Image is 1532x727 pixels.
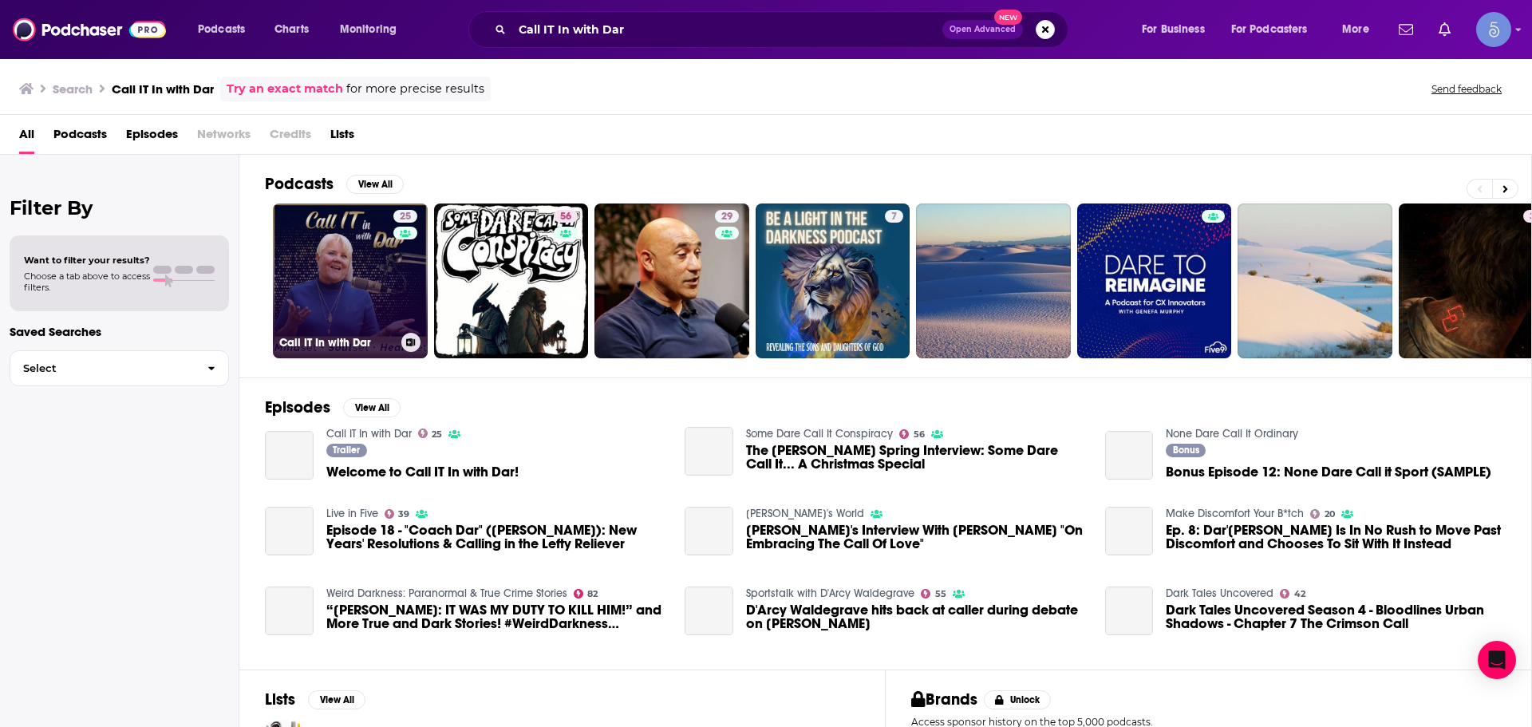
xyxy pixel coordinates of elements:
a: 56 [434,203,589,358]
button: open menu [1131,17,1225,42]
a: All [19,121,34,154]
a: EpisodesView All [265,397,401,417]
a: 29 [715,210,739,223]
span: 82 [587,591,598,598]
a: Dario's World [746,507,864,520]
input: Search podcasts, credits, & more... [512,17,942,42]
span: 25 [432,431,442,438]
span: The [PERSON_NAME] Spring Interview: Some Dare Call It... A Christmas Special [746,444,1086,471]
a: 25Call IT In with Dar [273,203,428,358]
a: The Marianna Spring Interview: Some Dare Call It... A Christmas Special [746,444,1086,471]
div: Open Intercom Messenger [1478,641,1516,679]
span: 56 [560,209,571,225]
h3: Search [53,81,93,97]
a: 42 [1280,589,1305,599]
a: Charts [264,17,318,42]
a: Dark Tales Uncovered Season 4 - Bloodlines Urban Shadows - Chapter 7 The Crimson Call [1105,587,1154,635]
a: Make Discomfort Your B*tch [1166,507,1304,520]
h2: Filter By [10,196,229,219]
span: Choose a tab above to access filters. [24,271,150,293]
button: Send feedback [1427,82,1506,96]
button: open menu [187,17,266,42]
a: Episode 18 - "Coach Dar" (Darleen Santore): New Years' Resolutions & Calling in the Lefty Reliever [265,507,314,555]
a: Bonus Episode 12: None Dare Call it Sport (SAMPLE) [1105,431,1154,480]
span: Welcome to Call IT In with Dar! [326,465,519,479]
button: Show profile menu [1476,12,1511,47]
a: Dark Tales Uncovered Season 4 - Bloodlines Urban Shadows - Chapter 7 The Crimson Call [1166,603,1506,630]
button: Select [10,350,229,386]
button: View All [346,175,404,194]
a: Show notifications dropdown [1392,16,1419,43]
a: 56 [899,429,925,439]
a: “SARAH KOTEN: IT WAS MY DUTY TO KILL HIM!” and More True and Dark Stories! #WeirdDarkness #Darkives [265,587,314,635]
a: Live in Five [326,507,378,520]
span: 39 [398,511,409,518]
a: Try an exact match [227,80,343,98]
span: D'Arcy Waldegrave hits back at caller during debate on [PERSON_NAME] [746,603,1086,630]
span: 25 [400,209,411,225]
button: Unlock [984,690,1052,709]
span: For Business [1142,18,1205,41]
span: Episode 18 - "Coach Dar" ([PERSON_NAME]): New Years' Resolutions & Calling in the Lefty Reliever [326,524,666,551]
img: User Profile [1476,12,1511,47]
span: Charts [274,18,309,41]
button: View All [308,690,365,709]
a: 25 [393,210,417,223]
a: 82 [574,589,598,599]
span: Monitoring [340,18,397,41]
a: ListsView All [265,689,365,709]
a: Weird Darkness: Paranormal & True Crime Stories [326,587,567,600]
a: 25 [418,429,443,438]
span: New [994,10,1023,25]
span: Trailer [333,445,360,455]
div: Search podcasts, credits, & more... [484,11,1084,48]
span: “[PERSON_NAME]: IT WAS MY DUTY TO KILL HIM!” and More True and Dark Stories! #WeirdDarkness #Dark... [326,603,666,630]
span: Ep. 8: Dar'[PERSON_NAME] Is In No Rush to Move Past Discomfort and Chooses To Sit With It Instead [1166,524,1506,551]
a: Lists [330,121,354,154]
span: 42 [1294,591,1305,598]
span: 55 [935,591,946,598]
h3: Call IT In with Dar [112,81,214,97]
img: Podchaser - Follow, Share and Rate Podcasts [13,14,166,45]
a: None Dare Call It Ordinary [1166,427,1298,441]
a: 20 [1310,509,1335,519]
a: Call IT In with Dar [326,427,412,441]
h2: Episodes [265,397,330,417]
a: “SARAH KOTEN: IT WAS MY DUTY TO KILL HIM!” and More True and Dark Stories! #WeirdDarkness #Darkives [326,603,666,630]
span: For Podcasters [1231,18,1308,41]
span: Open Advanced [950,26,1016,34]
span: 29 [721,209,732,225]
a: Ep. 8: Dar'Nesha Is In No Rush to Move Past Discomfort and Chooses To Sit With It Instead [1105,507,1154,555]
span: Podcasts [198,18,245,41]
span: 20 [1325,511,1335,518]
button: View All [343,398,401,417]
span: More [1342,18,1369,41]
button: open menu [1221,17,1331,42]
a: Bonus Episode 12: None Dare Call it Sport (SAMPLE) [1166,465,1491,479]
span: Credits [270,121,311,154]
button: Open AdvancedNew [942,20,1023,39]
a: Episodes [126,121,178,154]
a: Show notifications dropdown [1432,16,1457,43]
a: D'Arcy Waldegrave hits back at caller during debate on Jofra Archer [685,587,733,635]
button: open menu [1331,17,1389,42]
p: Saved Searches [10,324,229,339]
h3: Call IT In with Dar [279,336,395,350]
a: Podcasts [53,121,107,154]
a: Sportstalk with D'Arcy Waldegrave [746,587,914,600]
span: Logged in as Spiral5-G1 [1476,12,1511,47]
span: Bonus [1173,445,1199,455]
a: Welcome to Call IT In with Dar! [265,431,314,480]
a: 39 [385,509,410,519]
button: open menu [329,17,417,42]
span: [PERSON_NAME]'s Interview With [PERSON_NAME] "On Embracing The Call Of Love" [746,524,1086,551]
a: Dario's Interview With Laurie Herbers "On Embracing The Call Of Love" [746,524,1086,551]
a: PodcastsView All [265,174,404,194]
a: 55 [921,589,946,599]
